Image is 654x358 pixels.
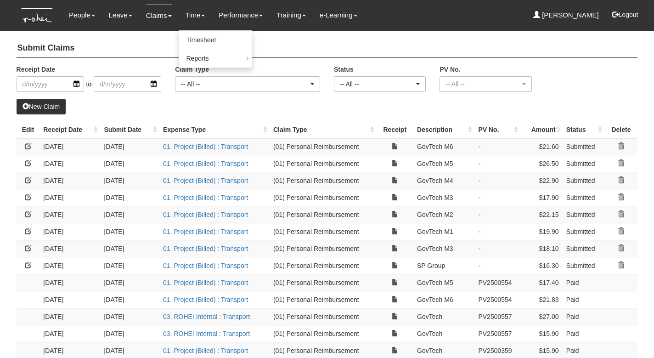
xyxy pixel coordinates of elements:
th: Claim Type : activate to sort column ascending [270,121,377,138]
td: [DATE] [100,308,159,325]
th: PV No. : activate to sort column ascending [474,121,520,138]
td: Submitted [563,155,605,172]
a: Reports [179,49,252,68]
h4: Submit Claims [17,39,638,58]
a: Leave [109,5,132,26]
td: [DATE] [39,223,100,240]
a: Timesheet [179,31,252,49]
td: $17.40 [520,274,562,291]
button: -- All -- [175,76,320,92]
td: [DATE] [39,206,100,223]
td: $26.50 [520,155,562,172]
td: GovTech M3 [413,189,474,206]
td: (01) Personal Reimbursement [270,223,377,240]
div: -- All -- [445,80,520,89]
td: [DATE] [39,257,100,274]
td: Submitted [563,172,605,189]
td: [DATE] [100,155,159,172]
a: 01. Project (Billed) : Transport [163,347,248,354]
td: $17.90 [520,189,562,206]
td: GovTech M6 [413,138,474,155]
div: -- All -- [340,80,414,89]
a: Performance [219,5,263,26]
th: Submit Date : activate to sort column ascending [100,121,159,138]
td: - [474,189,520,206]
a: 01. Project (Billed) : Transport [163,160,248,167]
td: (01) Personal Reimbursement [270,172,377,189]
td: Paid [563,274,605,291]
th: Delete [604,121,637,138]
td: (01) Personal Reimbursement [270,257,377,274]
a: People [69,5,95,26]
a: New Claim [17,99,66,114]
td: Paid [563,291,605,308]
td: Paid [563,325,605,342]
td: (01) Personal Reimbursement [270,155,377,172]
td: - [474,138,520,155]
td: $21.60 [520,138,562,155]
td: - [474,223,520,240]
td: $27.00 [520,308,562,325]
td: GovTech M5 [413,155,474,172]
td: [DATE] [100,325,159,342]
td: $18.10 [520,240,562,257]
td: (01) Personal Reimbursement [270,189,377,206]
td: [DATE] [100,274,159,291]
a: Time [186,5,205,26]
td: GovTech M3 [413,240,474,257]
td: [DATE] [39,189,100,206]
td: SP Group [413,257,474,274]
td: GovTech M1 [413,223,474,240]
td: (01) Personal Reimbursement [270,206,377,223]
td: $19.90 [520,223,562,240]
td: [DATE] [39,240,100,257]
td: [DATE] [39,155,100,172]
td: Submitted [563,223,605,240]
a: 03. ROHEI Internal : Transport [163,330,250,337]
td: (01) Personal Reimbursement [270,308,377,325]
a: 01. Project (Billed) : Transport [163,296,248,303]
a: [PERSON_NAME] [533,5,599,26]
button: -- All -- [334,76,426,92]
a: 01. Project (Billed) : Transport [163,194,248,201]
a: e-Learning [320,5,357,26]
td: Submitted [563,138,605,155]
td: [DATE] [100,172,159,189]
td: Submitted [563,257,605,274]
td: (01) Personal Reimbursement [270,325,377,342]
td: $22.90 [520,172,562,189]
th: Receipt [377,121,414,138]
td: [DATE] [100,189,159,206]
input: d/m/yyyy [17,76,84,92]
a: 03. ROHEI Internal : Transport [163,313,250,320]
label: Status [334,65,354,74]
a: 01. Project (Billed) : Transport [163,279,248,286]
a: Training [276,5,306,26]
td: - [474,240,520,257]
td: [DATE] [100,206,159,223]
td: $16.30 [520,257,562,274]
td: [DATE] [100,240,159,257]
th: Description : activate to sort column ascending [413,121,474,138]
td: [DATE] [39,172,100,189]
td: [DATE] [100,138,159,155]
td: Submitted [563,240,605,257]
a: 01. Project (Billed) : Transport [163,143,248,150]
td: [DATE] [39,308,100,325]
td: PV2500557 [474,308,520,325]
a: 01. Project (Billed) : Transport [163,262,248,269]
td: $22.15 [520,206,562,223]
td: $15.90 [520,325,562,342]
td: GovTech [413,308,474,325]
a: 01. Project (Billed) : Transport [163,245,248,252]
td: Submitted [563,206,605,223]
button: Logout [606,4,645,26]
td: [DATE] [39,291,100,308]
td: PV2500557 [474,325,520,342]
td: [DATE] [39,138,100,155]
td: PV2500554 [474,274,520,291]
td: (01) Personal Reimbursement [270,274,377,291]
td: [DATE] [100,257,159,274]
th: Expense Type : activate to sort column ascending [159,121,270,138]
th: Edit [17,121,40,138]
